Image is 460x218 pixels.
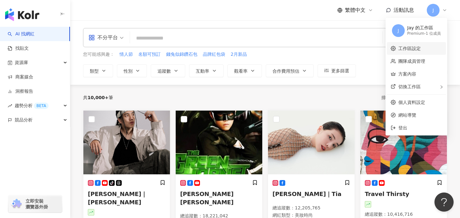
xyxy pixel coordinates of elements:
button: 觀看率 [227,64,262,77]
a: 洞察報告 [8,88,33,95]
img: logo [5,8,39,21]
span: [PERSON_NAME] [PERSON_NAME] [180,191,234,205]
span: 2月新品 [231,51,247,58]
span: J [398,27,399,34]
span: 登出 [398,125,407,130]
button: 情人節 [119,51,133,58]
span: 繁體中文 [345,7,365,14]
a: 方案內容 [398,71,416,76]
span: right [440,85,443,89]
p: 總追蹤數 ： 12,205,765 [272,205,350,211]
a: chrome extension立即安裝 瀏覽器外掛 [8,195,62,213]
span: 觀看率 [234,69,248,74]
span: 品牌紅包袋 [203,51,225,58]
span: 資源庫 [15,55,28,70]
span: 網站導覽 [398,112,442,119]
button: 合作費用預估 [266,64,314,77]
button: 追蹤數 [151,64,185,77]
a: 找貼文 [8,45,29,52]
button: 2月新品 [230,51,247,58]
span: 10,000+ [88,95,109,100]
div: BETA [34,103,49,109]
span: 立即安裝 瀏覽器外掛 [26,198,48,210]
img: KOL Avatar [268,111,355,174]
span: 更多篩選 [331,68,349,73]
span: 競品分析 [15,113,33,127]
img: KOL Avatar [360,111,447,174]
span: 性別 [124,69,133,74]
span: 類型 [90,69,99,74]
span: 錢兔似錦鑽石包 [166,51,197,58]
button: 性別 [117,64,147,77]
img: KOL Avatar [83,111,170,174]
span: 合作費用預估 [272,69,299,74]
span: J [433,7,434,14]
div: 共 筆 [83,95,113,100]
button: 類型 [83,64,113,77]
button: 錢兔似錦鑽石包 [166,51,198,58]
button: 更多篩選 [318,64,356,77]
button: 名額可預訂 [138,51,161,58]
a: 個人資料設定 [398,100,425,105]
span: 切換工作區 [398,84,421,89]
span: 您可能感興趣： [83,51,114,58]
a: searchAI 找網紅 [8,31,34,37]
iframe: Help Scout Beacon - Open [434,193,454,212]
a: 工作區設定 [398,46,421,51]
a: 團隊成員管理 [398,59,425,64]
span: [PERSON_NAME]｜Tia [272,191,341,197]
span: 趨勢分析 [15,98,49,113]
button: 品牌紅包袋 [203,51,226,58]
img: KOL Avatar [176,111,262,174]
div: 排序： [381,92,421,103]
span: [PERSON_NAME]｜[PERSON_NAME] [88,191,147,205]
button: 互動率 [189,64,224,77]
span: appstore [88,34,95,41]
a: 商案媒合 [8,74,33,80]
img: chrome extension [10,199,23,209]
span: Travel Thirsty [365,191,409,197]
span: 美妝時尚 [295,213,313,218]
div: Jay 的工作區 [407,25,441,31]
span: 互動率 [196,69,209,74]
span: 追蹤數 [157,69,171,74]
p: 總追蹤數 ： 10,416,716 [365,211,442,218]
div: Premium - 1 位成員 [407,31,441,36]
span: rise [8,104,12,108]
span: 活動訊息 [394,7,414,13]
div: 不分平台 [88,33,118,43]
